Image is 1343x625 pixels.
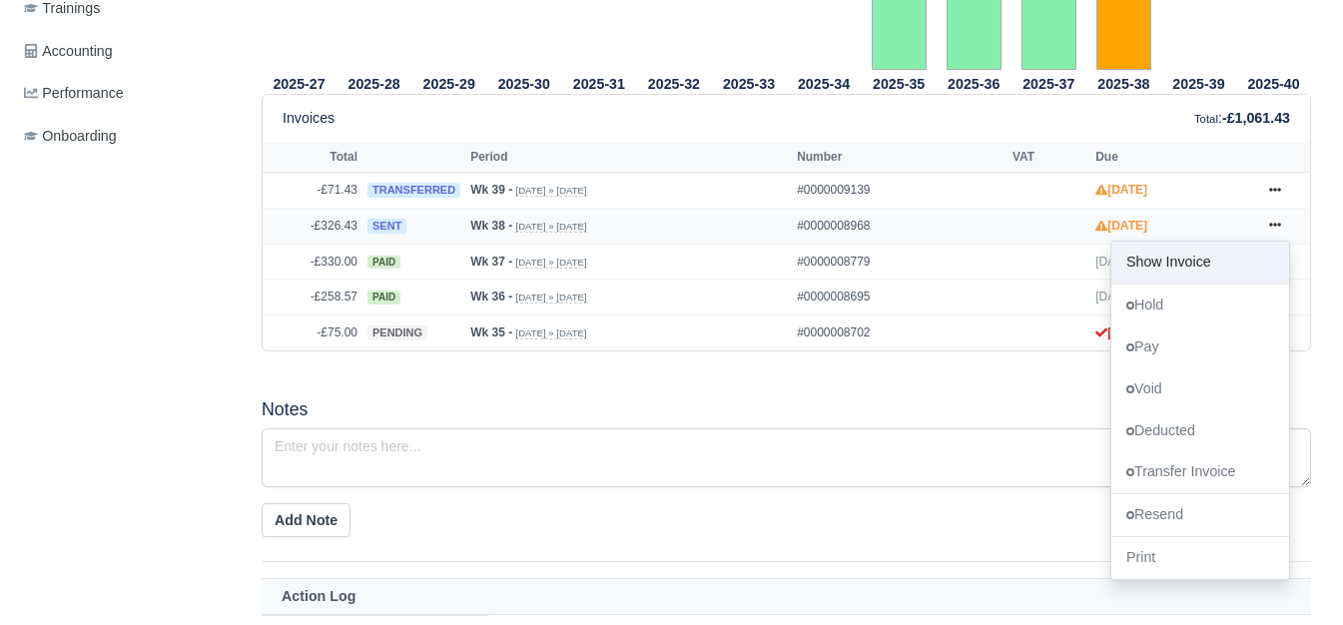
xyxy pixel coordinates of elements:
th: 2025-31 [561,71,636,95]
strong: [DATE] [1095,325,1147,339]
td: -£71.43 [263,173,362,209]
a: Transfer Invoice [1111,451,1289,493]
strong: Wk 36 - [470,290,512,304]
a: Deducted [1111,410,1289,452]
a: Void [1111,368,1289,410]
th: 2025-38 [1086,71,1161,95]
strong: Wk 35 - [470,325,512,339]
th: 2025-34 [787,71,862,95]
th: Total [263,143,362,173]
div: : [1194,107,1290,130]
a: Print [1111,537,1289,579]
small: [DATE] » [DATE] [515,221,586,233]
th: 2025-32 [636,71,711,95]
td: -£258.57 [263,280,362,315]
small: [DATE] » [DATE] [515,327,586,339]
th: 2025-40 [1236,71,1311,95]
th: 2025-35 [862,71,937,95]
th: VAT [1007,143,1090,173]
a: Pay [1111,326,1289,368]
td: -£330.00 [263,244,362,280]
td: #0000008702 [792,314,1007,349]
th: 2025-28 [336,71,411,95]
th: 2025-37 [1011,71,1086,95]
span: transferred [367,183,460,198]
span: paid [367,291,400,305]
strong: Wk 38 - [470,219,512,233]
span: Performance [24,82,124,105]
small: Total [1194,113,1218,125]
th: 2025-33 [711,71,786,95]
strong: Wk 39 - [470,183,512,197]
a: Hold [1111,285,1289,326]
small: [DATE] » [DATE] [515,185,586,197]
strong: [DATE] [1095,183,1147,197]
td: -£326.43 [263,208,362,244]
span: paid [367,256,400,270]
strong: [DATE] [1095,219,1147,233]
small: [DATE] » [DATE] [515,257,586,269]
th: 2025-29 [411,71,486,95]
td: #0000008779 [792,244,1007,280]
span: Onboarding [24,125,117,148]
h5: Notes [262,399,1311,420]
button: Add Note [262,503,350,537]
span: pending [367,325,427,340]
th: Period [465,143,792,173]
iframe: Chat Widget [1243,529,1343,625]
a: Resend [1111,494,1289,536]
a: Onboarding [16,117,238,156]
a: Accounting [16,32,238,71]
th: 2025-30 [486,71,561,95]
a: Show Invoice [1111,242,1289,284]
th: Due [1090,143,1250,173]
td: #0000009139 [792,173,1007,209]
td: #0000008695 [792,280,1007,315]
th: 2025-39 [1161,71,1236,95]
span: sent [367,219,406,234]
strong: Wk 37 - [470,255,512,269]
td: #0000008968 [792,208,1007,244]
span: [DATE] [1095,290,1133,304]
small: [DATE] » [DATE] [515,292,586,304]
h6: Invoices [283,110,335,127]
span: [DATE] [1095,255,1133,269]
th: Action Log [262,578,1311,615]
th: 2025-36 [937,71,1011,95]
strong: -£1,061.43 [1222,110,1290,126]
th: 2025-27 [262,71,336,95]
span: Accounting [24,40,113,63]
td: -£75.00 [263,314,362,349]
th: Number [792,143,1007,173]
a: Performance [16,74,238,113]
